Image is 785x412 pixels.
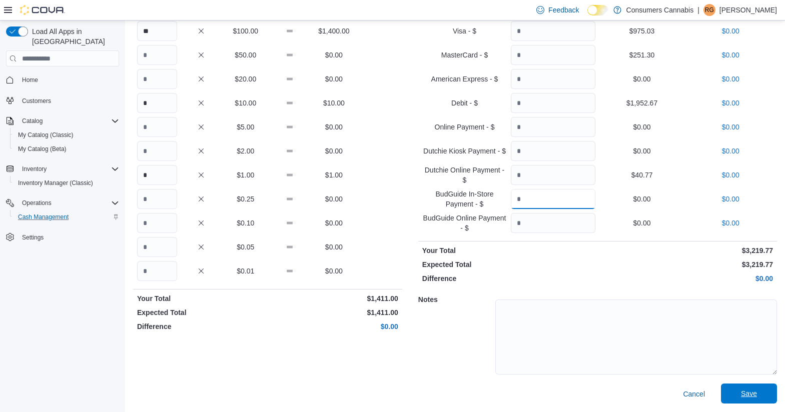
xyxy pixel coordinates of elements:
p: $0.00 [599,194,684,204]
span: My Catalog (Classic) [18,131,74,139]
p: $0.00 [314,218,354,228]
p: $0.25 [226,194,266,204]
span: My Catalog (Beta) [14,143,119,155]
p: $3,219.77 [599,259,773,269]
a: Cash Management [14,211,73,223]
button: Settings [2,230,123,244]
span: Cancel [683,389,705,399]
p: Your Total [422,245,596,255]
p: $5.00 [226,122,266,132]
input: Quantity [137,237,177,257]
p: $1.00 [226,170,266,180]
input: Quantity [137,261,177,281]
span: Cash Management [18,213,69,221]
button: Inventory Manager (Classic) [10,176,123,190]
p: $10.00 [226,98,266,108]
span: Inventory Manager (Classic) [14,177,119,189]
button: Inventory [18,163,51,175]
input: Quantity [511,213,595,233]
p: Dutchie Online Payment - $ [422,165,507,185]
span: Catalog [22,117,43,125]
p: $0.00 [688,146,773,156]
p: $20.00 [226,74,266,84]
p: Expected Total [422,259,596,269]
p: MasterCard - $ [422,50,507,60]
input: Quantity [137,189,177,209]
button: My Catalog (Beta) [10,142,123,156]
p: Visa - $ [422,26,507,36]
input: Quantity [137,45,177,65]
h5: Notes [418,289,493,309]
span: Inventory Manager (Classic) [18,179,93,187]
button: Cancel [679,384,709,404]
button: Cash Management [10,210,123,224]
p: $0.00 [599,74,684,84]
p: $0.10 [226,218,266,228]
span: Inventory [18,163,119,175]
p: $1,952.67 [599,98,684,108]
span: Cash Management [14,211,119,223]
button: Catalog [2,114,123,128]
p: $3,219.77 [599,245,773,255]
p: $0.01 [226,266,266,276]
p: Difference [137,321,266,331]
p: $0.00 [688,194,773,204]
input: Quantity [137,165,177,185]
button: Catalog [18,115,47,127]
div: Robert Greenaway [703,4,715,16]
p: $50.00 [226,50,266,60]
p: BudGuide Online Payment - $ [422,213,507,233]
p: $100.00 [226,26,266,36]
button: Customers [2,93,123,107]
a: Customers [18,95,55,107]
p: Your Total [137,293,266,303]
span: Customers [22,97,51,105]
p: Consumers Cannabis [626,4,694,16]
input: Quantity [511,69,595,89]
p: $0.00 [688,122,773,132]
p: American Express - $ [422,74,507,84]
p: $0.00 [688,218,773,228]
input: Quantity [137,21,177,41]
span: Settings [22,233,44,241]
span: Operations [18,197,119,209]
p: $0.00 [314,194,354,204]
p: $0.00 [314,146,354,156]
p: | [697,4,699,16]
button: Operations [18,197,56,209]
span: Customers [18,94,119,106]
p: $0.00 [314,266,354,276]
p: $1,411.00 [270,293,398,303]
img: Cova [20,5,65,15]
p: $1.00 [314,170,354,180]
span: Feedback [548,5,579,15]
a: Settings [18,231,48,243]
p: $0.00 [688,74,773,84]
input: Quantity [137,141,177,161]
p: $0.00 [688,98,773,108]
input: Quantity [137,117,177,137]
p: $0.00 [688,50,773,60]
p: $251.30 [599,50,684,60]
p: Debit - $ [422,98,507,108]
p: Online Payment - $ [422,122,507,132]
nav: Complex example [6,68,119,270]
p: $0.00 [314,74,354,84]
p: $10.00 [314,98,354,108]
input: Quantity [511,165,595,185]
a: My Catalog (Beta) [14,143,71,155]
input: Quantity [511,117,595,137]
p: $0.00 [314,50,354,60]
span: Save [741,388,757,398]
input: Quantity [511,141,595,161]
span: RG [705,4,714,16]
p: $0.00 [314,242,354,252]
span: Load All Apps in [GEOGRAPHIC_DATA] [28,26,119,46]
input: Quantity [137,213,177,233]
p: $1,400.00 [314,26,354,36]
a: My Catalog (Classic) [14,129,78,141]
p: $0.00 [688,26,773,36]
p: BudGuide In-Store Payment - $ [422,189,507,209]
p: $0.00 [599,273,773,283]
